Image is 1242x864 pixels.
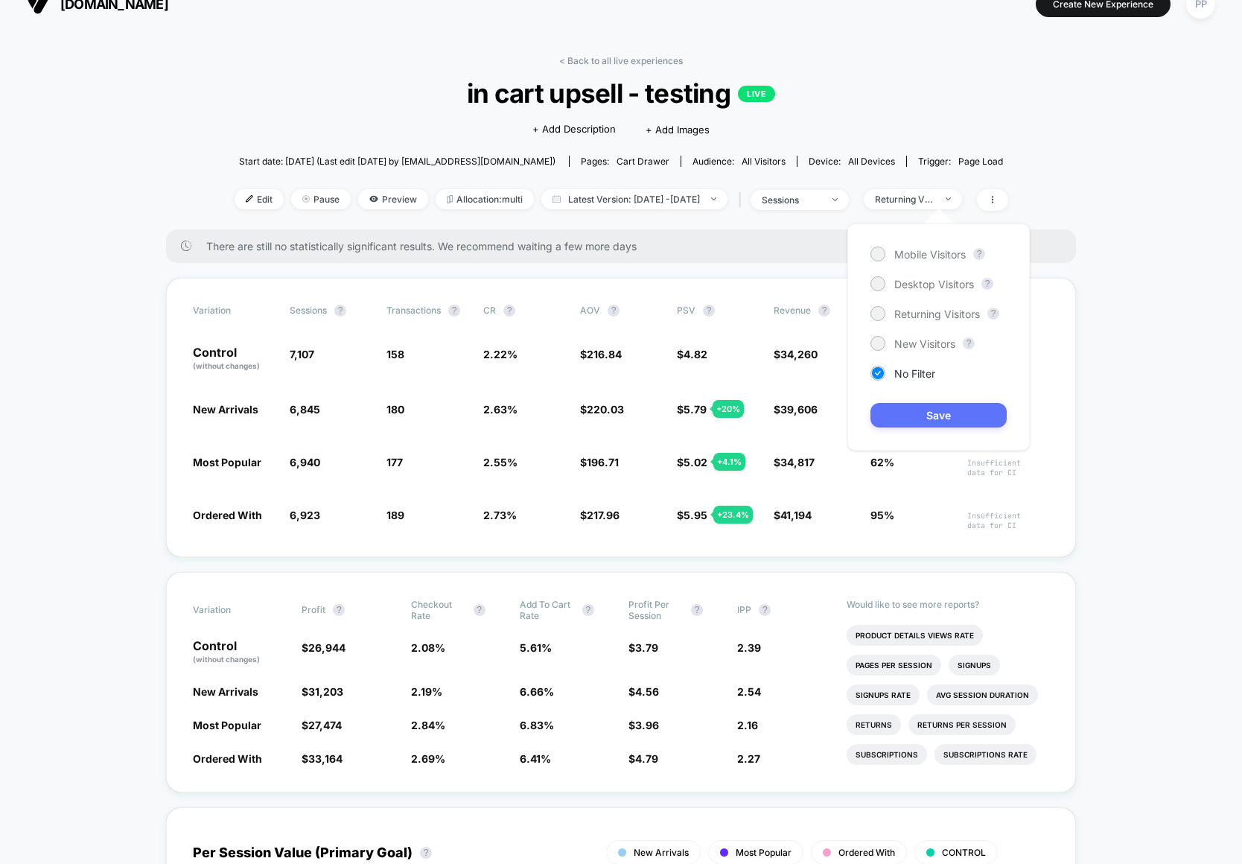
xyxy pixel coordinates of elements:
[738,86,775,102] p: LIVE
[302,195,310,203] img: end
[302,719,342,731] span: $
[193,305,275,317] span: Variation
[713,400,744,418] div: + 20 %
[894,248,966,261] span: Mobile Visitors
[848,156,895,167] span: all devices
[797,156,906,167] span: Device:
[870,456,894,468] span: 62%
[308,719,342,731] span: 27,474
[290,305,327,316] span: Sessions
[447,195,453,203] img: rebalance
[735,189,751,211] span: |
[483,348,517,360] span: 2.22 %
[302,752,343,765] span: $
[737,604,751,615] span: IPP
[483,403,517,416] span: 2.63 %
[193,752,262,765] span: Ordered With
[333,604,345,616] button: ?
[973,248,985,260] button: ?
[949,655,1000,676] li: Signups
[677,456,707,468] span: $
[677,403,707,416] span: $
[290,509,320,521] span: 6,923
[628,719,659,731] span: $
[946,197,951,200] img: end
[474,604,485,616] button: ?
[927,684,1038,705] li: Avg Session Duration
[847,684,920,705] li: Signups Rate
[967,511,1049,530] span: Insufficient data for CI
[713,453,745,471] div: + 4.1 %
[684,456,707,468] span: 5.02
[774,456,815,468] span: $
[193,403,258,416] span: New Arrivals
[581,156,669,167] div: Pages:
[273,77,969,109] span: in cart upsell - testing
[780,456,815,468] span: 34,817
[762,194,821,206] div: sessions
[608,305,620,317] button: ?
[532,122,616,137] span: + Add Description
[386,305,441,316] span: Transactions
[981,278,993,290] button: ?
[894,337,955,350] span: New Visitors
[635,719,659,731] span: 3.96
[736,847,792,858] span: Most Popular
[483,456,517,468] span: 2.55 %
[713,506,753,524] div: + 23.4 %
[780,403,818,416] span: 39,606
[436,189,534,209] span: Allocation: multi
[411,685,442,698] span: 2.19 %
[587,456,619,468] span: 196.71
[684,403,707,416] span: 5.79
[942,847,986,858] span: CONTROL
[580,305,600,316] span: AOV
[308,685,343,698] span: 31,203
[703,305,715,317] button: ?
[302,604,325,615] span: Profit
[737,641,761,654] span: 2.39
[780,348,818,360] span: 34,260
[193,361,260,370] span: (without changes)
[684,509,707,521] span: 5.95
[290,456,320,468] span: 6,940
[483,305,496,316] span: CR
[684,348,707,360] span: 4.82
[411,599,466,621] span: Checkout Rate
[520,719,554,731] span: 6.83 %
[692,156,786,167] div: Audience:
[193,599,275,621] span: Variation
[870,509,894,521] span: 95%
[967,458,1049,477] span: Insufficient data for CI
[290,403,320,416] span: 6,845
[246,195,253,203] img: edit
[847,655,941,676] li: Pages Per Session
[847,744,927,765] li: Subscriptions
[193,346,275,372] p: Control
[386,509,404,521] span: 189
[580,456,619,468] span: $
[711,197,716,200] img: end
[635,685,659,698] span: 4.56
[737,719,758,731] span: 2.16
[193,640,287,665] p: Control
[386,456,403,468] span: 177
[774,348,818,360] span: $
[870,403,1007,428] button: Save
[894,367,935,380] span: No Filter
[677,305,695,316] span: PSV
[838,847,895,858] span: Ordered With
[875,194,934,205] div: Returning Visitors
[987,308,999,320] button: ?
[774,403,818,416] span: $
[587,403,624,416] span: 220.03
[308,641,345,654] span: 26,944
[587,509,620,521] span: 217.96
[617,156,669,167] span: cart drawer
[580,348,622,360] span: $
[894,308,980,320] span: Returning Visitors
[580,403,624,416] span: $
[628,599,684,621] span: Profit Per Session
[634,847,689,858] span: New Arrivals
[541,189,727,209] span: Latest Version: [DATE] - [DATE]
